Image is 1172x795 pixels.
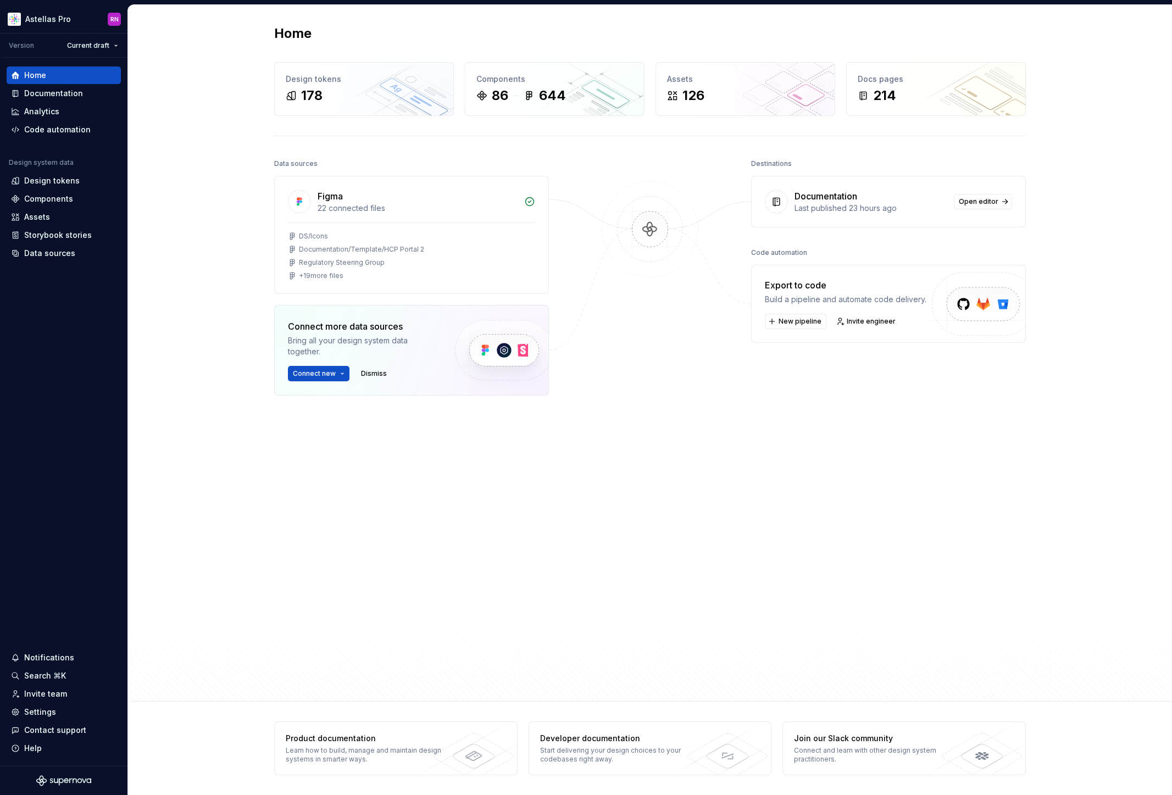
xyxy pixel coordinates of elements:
a: Figma22 connected filesDS/IconsDocumentation/Template/HCP Portal 2Regulatory Steering Group+19mor... [274,176,549,294]
a: Assets [7,208,121,226]
div: Search ⌘K [24,670,66,681]
a: Design tokens178 [274,62,454,116]
h2: Home [274,25,312,42]
a: Settings [7,703,121,721]
div: Astellas Pro [25,14,71,25]
button: Search ⌘K [7,667,121,685]
div: Data sources [274,156,318,171]
div: Connect and learn with other design system practitioners. [794,746,954,764]
div: 126 [682,87,704,104]
div: 214 [873,87,896,104]
span: Current draft [67,41,109,50]
a: Components86644 [465,62,645,116]
div: 22 connected files [318,203,518,214]
button: Current draft [62,38,123,53]
div: Notifications [24,652,74,663]
div: Export to code [765,279,926,292]
a: Storybook stories [7,226,121,244]
div: Start delivering your design choices to your codebases right away. [540,746,700,764]
div: Assets [667,74,824,85]
div: Developer documentation [540,733,700,744]
a: Documentation [7,85,121,102]
div: Documentation [795,190,857,203]
div: Help [24,743,42,754]
div: Settings [24,707,56,718]
div: Contact support [24,725,86,736]
a: Developer documentationStart delivering your design choices to your codebases right away. [529,721,772,775]
div: Last published 23 hours ago [795,203,947,214]
a: Open editor [954,194,1012,209]
div: Invite team [24,688,67,699]
button: Contact support [7,721,121,739]
span: New pipeline [779,317,821,326]
span: Connect new [293,369,336,378]
div: Product documentation [286,733,446,744]
div: Destinations [751,156,792,171]
button: Dismiss [356,366,392,381]
div: Components [24,193,73,204]
a: Analytics [7,103,121,120]
div: Bring all your design system data together. [288,335,436,357]
div: Documentation [24,88,83,99]
div: Docs pages [858,74,1014,85]
div: Documentation/Template/HCP Portal 2 [299,245,424,254]
button: Connect new [288,366,349,381]
div: DS/Icons [299,232,328,241]
div: Join our Slack community [794,733,954,744]
div: 86 [492,87,508,104]
div: Analytics [24,106,59,117]
a: Product documentationLearn how to build, manage and maintain design systems in smarter ways. [274,721,518,775]
div: Design system data [9,158,74,167]
div: Code automation [24,124,91,135]
div: Code automation [751,245,807,260]
a: Invite team [7,685,121,703]
a: Code automation [7,121,121,138]
span: Open editor [959,197,998,206]
div: 644 [539,87,566,104]
div: Build a pipeline and automate code delivery. [765,294,926,305]
svg: Supernova Logo [36,775,91,786]
div: Storybook stories [24,230,92,241]
a: Invite engineer [833,314,901,329]
div: Version [9,41,34,50]
div: Learn how to build, manage and maintain design systems in smarter ways. [286,746,446,764]
div: 178 [301,87,323,104]
span: Invite engineer [847,317,896,326]
div: RN [110,15,119,24]
a: Components [7,190,121,208]
div: Home [24,70,46,81]
div: Figma [318,190,343,203]
div: + 19 more files [299,271,343,280]
div: Regulatory Steering Group [299,258,385,267]
div: Data sources [24,248,75,259]
div: Design tokens [24,175,80,186]
img: b2369ad3-f38c-46c1-b2a2-f2452fdbdcd2.png [8,13,21,26]
div: Components [476,74,633,85]
button: Astellas ProRN [2,7,125,31]
a: Design tokens [7,172,121,190]
div: Design tokens [286,74,442,85]
a: Docs pages214 [846,62,1026,116]
button: Notifications [7,649,121,666]
span: Dismiss [361,369,387,378]
a: Data sources [7,244,121,262]
div: Connect more data sources [288,320,436,333]
button: New pipeline [765,314,826,329]
button: Help [7,740,121,757]
div: Assets [24,212,50,223]
a: Assets126 [656,62,835,116]
a: Home [7,66,121,84]
a: Join our Slack communityConnect and learn with other design system practitioners. [782,721,1026,775]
